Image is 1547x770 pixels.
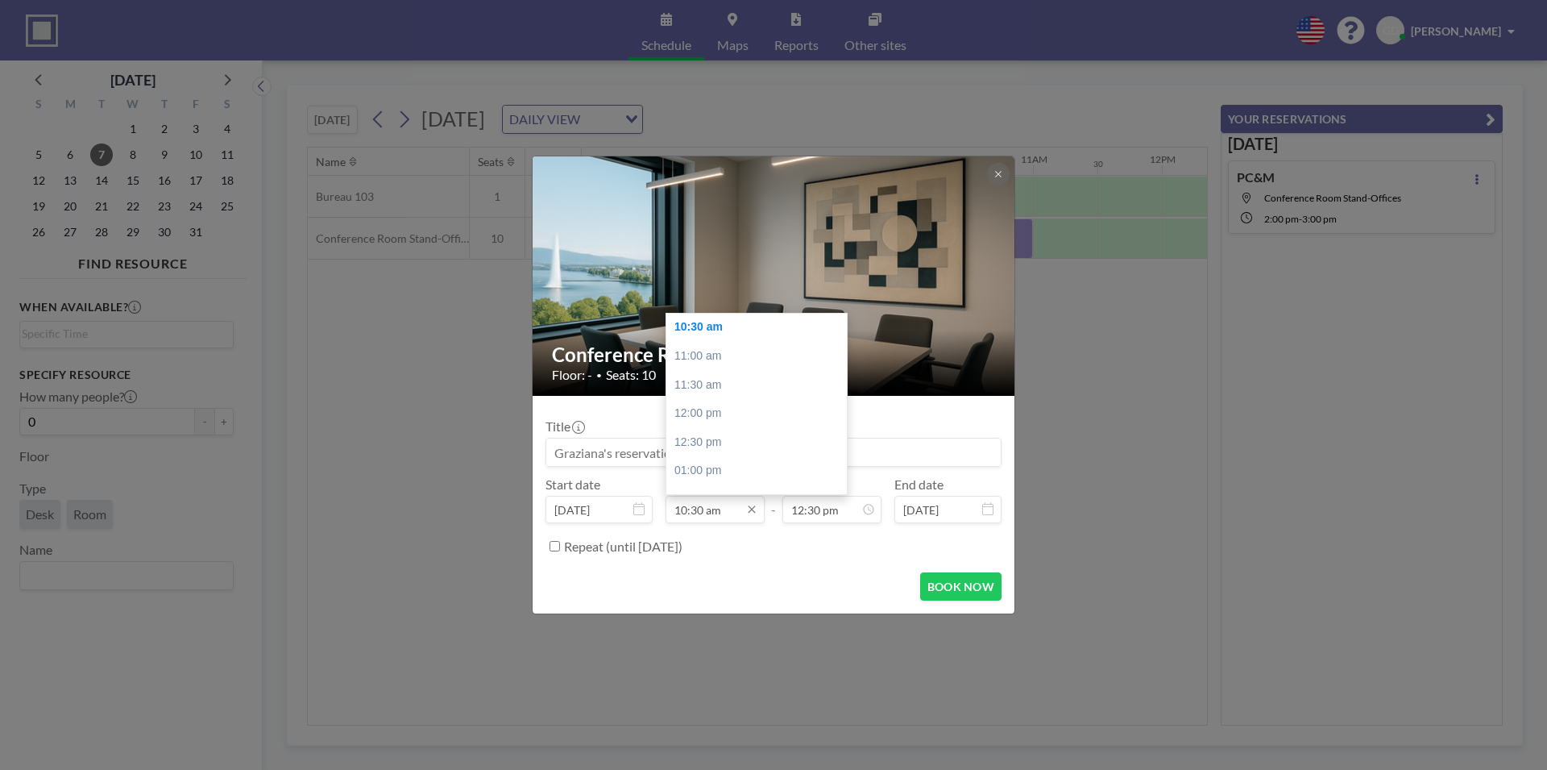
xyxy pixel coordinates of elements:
label: Repeat (until [DATE]) [564,539,682,555]
div: 11:00 am [666,342,853,371]
label: Title [545,418,583,435]
span: Floor: - [552,367,592,383]
label: Start date [545,477,600,493]
div: 11:30 am [666,371,853,400]
button: BOOK NOW [920,572,1002,601]
div: 01:30 pm [666,485,853,514]
div: 01:00 pm [666,456,853,485]
div: 10:30 am [666,313,853,342]
input: Graziana's reservation [546,439,1001,466]
span: • [596,369,602,381]
div: 12:30 pm [666,428,853,457]
span: Seats: 10 [606,367,656,383]
label: End date [894,477,944,493]
h2: Conference Room Stand-Offices [552,343,997,367]
span: - [771,482,776,518]
img: 537.png [533,115,1016,438]
div: 12:00 pm [666,399,853,428]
